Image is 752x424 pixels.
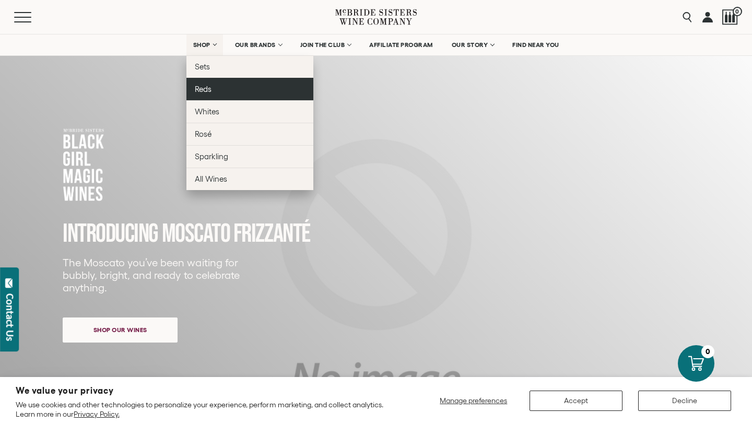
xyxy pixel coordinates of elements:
p: The Moscato you’ve been waiting for bubbly, bright, and ready to celebrate anything. [63,256,246,294]
span: AFFILIATE PROGRAM [369,41,433,49]
span: SHOP [193,41,211,49]
button: Mobile Menu Trigger [14,12,52,22]
span: Sparkling [195,152,228,161]
span: 0 [733,7,742,16]
span: All Wines [195,174,227,183]
a: Privacy Policy. [74,410,119,418]
span: Sets [195,62,210,71]
a: All Wines [186,168,313,190]
span: FIND NEAR YOU [512,41,559,49]
span: OUR BRANDS [235,41,276,49]
span: MOSCATO [162,218,230,250]
a: AFFILIATE PROGRAM [362,34,440,55]
a: FIND NEAR YOU [506,34,566,55]
span: Reds [195,85,211,93]
span: Rosé [195,129,211,138]
button: Manage preferences [433,391,514,411]
a: SHOP [186,34,223,55]
button: Accept [530,391,622,411]
a: Sets [186,55,313,78]
a: OUR STORY [445,34,501,55]
a: Shop our wines [63,317,178,343]
p: We use cookies and other technologies to personalize your experience, perform marketing, and coll... [16,400,397,419]
span: Whites [195,107,219,116]
a: JOIN THE CLUB [293,34,358,55]
button: Decline [638,391,731,411]
span: FRIZZANTé [233,218,310,250]
a: Whites [186,100,313,123]
a: OUR BRANDS [228,34,288,55]
a: Rosé [186,123,313,145]
h2: We value your privacy [16,386,397,395]
span: INTRODUCING [63,218,158,250]
span: Manage preferences [440,396,507,405]
a: Sparkling [186,145,313,168]
div: Contact Us [5,293,15,341]
a: Reds [186,78,313,100]
span: Shop our wines [75,320,166,340]
div: 0 [701,345,714,358]
span: OUR STORY [452,41,488,49]
span: JOIN THE CLUB [300,41,345,49]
